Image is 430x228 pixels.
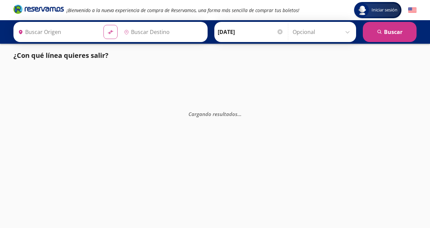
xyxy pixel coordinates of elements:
[15,24,98,40] input: Buscar Origen
[188,111,242,117] em: Cargando resultados
[13,50,109,61] p: ¿Con qué línea quieres salir?
[240,111,242,117] span: .
[408,6,417,14] button: English
[238,111,239,117] span: .
[363,22,417,42] button: Buscar
[239,111,240,117] span: .
[67,7,299,13] em: ¡Bienvenido a la nueva experiencia de compra de Reservamos, una forma más sencilla de comprar tus...
[369,7,400,13] span: Iniciar sesión
[121,24,204,40] input: Buscar Destino
[13,4,64,14] i: Brand Logo
[293,24,353,40] input: Opcional
[218,24,284,40] input: Elegir Fecha
[13,4,64,16] a: Brand Logo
